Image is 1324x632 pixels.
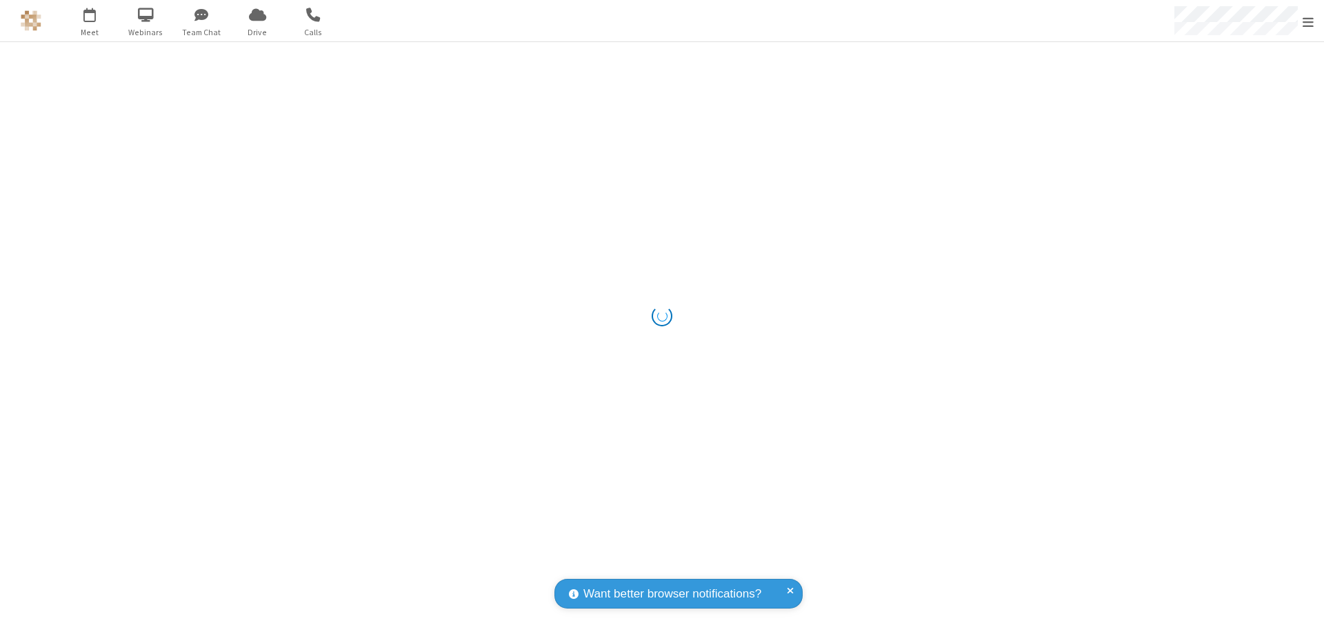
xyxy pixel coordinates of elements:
[232,26,283,39] span: Drive
[583,585,761,603] span: Want better browser notifications?
[176,26,228,39] span: Team Chat
[288,26,339,39] span: Calls
[120,26,172,39] span: Webinars
[64,26,116,39] span: Meet
[21,10,41,31] img: QA Selenium DO NOT DELETE OR CHANGE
